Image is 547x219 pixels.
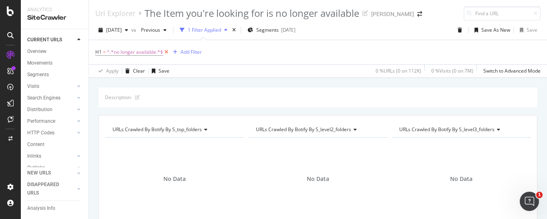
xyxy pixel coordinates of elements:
[105,94,132,101] div: Description:
[517,24,537,36] button: Save
[27,82,75,91] a: Visits
[27,94,75,102] a: Search Engines
[27,47,46,56] div: Overview
[431,67,473,74] div: 0 % Visits ( 0 on 7M )
[371,10,414,18] div: [PERSON_NAME]
[27,152,41,160] div: Inlinks
[27,59,83,67] a: Movements
[103,49,106,55] span: =
[480,65,541,77] button: Switch to Advanced Mode
[159,67,169,74] div: Save
[27,140,44,149] div: Content
[95,49,102,55] span: H1
[95,65,119,77] button: Apply
[450,175,473,183] span: No Data
[27,117,75,126] a: Performance
[27,82,39,91] div: Visits
[483,67,541,74] div: Switch to Advanced Mode
[27,36,62,44] div: CURRENT URLS
[254,123,380,136] h4: URLs Crawled By Botify By s_level2_folders
[181,49,202,55] div: Add Filter
[27,13,82,22] div: SiteCrawler
[27,152,75,160] a: Inlinks
[188,26,221,33] div: 1 Filter Applied
[138,24,170,36] button: Previous
[27,180,75,197] a: DISAPPEARED URLS
[27,117,55,126] div: Performance
[131,26,138,33] span: vs
[27,94,60,102] div: Search Engines
[399,126,495,133] span: URLs Crawled By Botify By s_level3_folders
[106,67,119,74] div: Apply
[138,26,160,33] span: Previous
[170,47,202,57] button: Add Filter
[163,175,186,183] span: No Data
[27,164,45,172] div: Outlinks
[520,192,539,211] iframe: Intercom live chat
[122,65,145,77] button: Clear
[27,169,75,177] a: NEW URLS
[417,11,422,17] div: arrow-right-arrow-left
[95,9,135,18] a: Url Explorer
[27,71,49,79] div: Segments
[244,24,299,36] button: Segments[DATE]
[27,204,55,213] div: Analysis Info
[27,140,83,149] a: Content
[145,6,359,20] div: The Item you're looking for is no longer available
[106,26,122,33] span: 2025 Sep. 1st
[471,24,510,36] button: Save As New
[27,47,83,56] a: Overview
[95,24,131,36] button: [DATE]
[256,126,351,133] span: URLs Crawled By Botify By s_level2_folders
[376,67,421,74] div: 0 % URLs ( 0 on 112K )
[536,192,543,198] span: 1
[281,26,296,33] div: [DATE]
[27,6,82,13] div: Analytics
[27,105,52,114] div: Distribution
[133,67,145,74] div: Clear
[231,26,237,34] div: times
[27,129,54,137] div: HTTP Codes
[464,6,541,20] input: Find a URL
[177,24,231,36] button: 1 Filter Applied
[27,36,75,44] a: CURRENT URLS
[149,65,169,77] button: Save
[307,175,329,183] span: No Data
[107,47,163,58] span: ^.*no longer available.*$
[27,129,75,137] a: HTTP Codes
[256,26,279,33] span: Segments
[27,169,51,177] div: NEW URLS
[113,126,202,133] span: URLs Crawled By Botify By s_top_folders
[481,26,510,33] div: Save As New
[27,59,52,67] div: Movements
[27,71,83,79] a: Segments
[111,123,237,136] h4: URLs Crawled By Botify By s_top_folders
[27,180,68,197] div: DISAPPEARED URLS
[27,204,83,213] a: Analysis Info
[398,123,524,136] h4: URLs Crawled By Botify By s_level3_folders
[27,105,75,114] a: Distribution
[527,26,537,33] div: Save
[27,164,75,172] a: Outlinks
